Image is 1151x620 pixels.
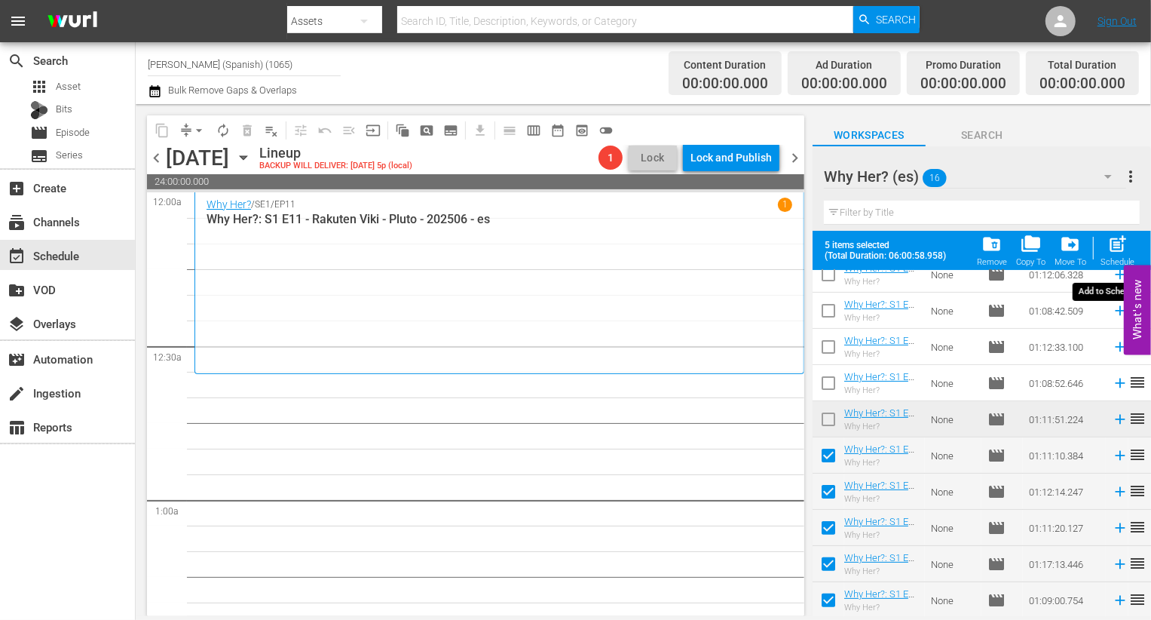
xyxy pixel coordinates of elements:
[1023,293,1106,329] td: 01:08:42.509
[844,313,919,323] div: Why Her?
[1021,234,1041,254] span: folder_copy
[313,118,337,143] span: Revert to Primary Episode
[1112,592,1128,609] svg: Add to Schedule
[987,591,1006,609] span: Episode
[925,510,981,546] td: None
[166,146,229,170] div: [DATE]
[1128,410,1146,428] span: reorder
[1050,229,1091,272] button: Move To
[8,419,26,437] span: Reports
[987,483,1006,501] span: Episode
[150,118,174,143] span: Copy Lineup
[8,247,26,265] span: Schedule
[1023,401,1106,437] td: 01:11:51.224
[844,444,919,489] a: Why Her?: S1 E12 - Rakuten Viki - Pluto - 202506 - es
[987,519,1006,537] span: Episode
[925,437,981,474] td: None
[1122,167,1140,186] span: more_vert
[824,155,1126,198] div: Why Her? (es)
[598,123,614,138] span: toggle_off
[925,401,981,437] td: None
[259,118,283,143] span: Clear Lineup
[690,144,772,171] div: Lock and Publish
[813,126,926,145] span: Workspaces
[8,281,26,299] span: VOD
[179,123,194,138] span: compress
[1023,582,1106,618] td: 01:09:00.754
[987,302,1006,320] span: Episode
[56,148,83,163] span: Series
[785,149,804,167] span: chevron_right
[30,101,48,119] div: Bits
[594,118,618,143] span: 24 hours Lineup View is OFF
[1128,373,1146,391] span: reorder
[844,480,919,525] a: Why Her?: S1 E13 - Rakuten Viki - Pluto - 202506 - es
[801,75,887,93] span: 00:00:00.000
[30,124,48,142] span: Episode
[8,52,26,70] span: Search
[1016,257,1045,267] div: Copy To
[925,582,981,618] td: None
[844,349,919,359] div: Why Her?
[1100,257,1134,267] div: Schedule
[920,75,1006,93] span: 00:00:00.000
[526,123,541,138] span: calendar_view_week_outlined
[844,335,919,380] a: Why Her?: S1 E9 - Rakuten Viki - Pluto - 202506 - es
[844,299,919,344] a: Why Her?: S1 E8 - Rakuten Viki - Pluto - 202506 - es
[844,371,919,416] a: Why Her?: S1 E10 - Rakuten Viki - Pluto - 202506 - es
[844,458,919,468] div: Why Her?
[251,199,255,210] p: /
[8,180,26,198] span: Create
[30,147,48,165] span: Series
[207,212,792,226] p: Why Her?: S1 E11 - Rakuten Viki - Pluto - 202506 - es
[1023,546,1106,582] td: 01:17:13.446
[1039,75,1125,93] span: 00:00:00.000
[1128,554,1146,572] span: reorder
[235,118,259,143] span: Select an event to delete
[283,115,313,145] span: Customize Events
[1112,556,1128,572] svg: Add to Schedule
[337,118,361,143] span: Fill episodes with ad slates
[147,174,804,189] span: 24:00:00.000
[274,199,295,210] p: EP11
[844,407,919,453] a: Why Her?: S1 E11 - Rakuten Viki - Pluto - 202506 - es
[385,115,415,145] span: Refresh All Search Blocks
[1128,518,1146,536] span: reorder
[825,250,953,261] span: (Total Duration: 06:00:58.958)
[987,338,1006,356] span: Episode
[844,494,919,504] div: Why Her?
[522,118,546,143] span: Week Calendar View
[635,150,671,166] span: Lock
[925,474,981,510] td: None
[598,152,623,164] span: 1
[853,6,920,33] button: Search
[361,118,385,143] span: Update Metadata from Key Asset
[8,351,26,369] span: Automation
[30,78,48,96] span: Asset
[492,115,522,145] span: Day Calendar View
[8,315,26,333] span: Overlays
[1128,446,1146,464] span: reorder
[1096,229,1139,272] button: Schedule
[844,530,919,540] div: Why Her?
[8,213,26,232] span: Channels
[1055,257,1086,267] div: Move To
[419,123,434,138] span: pageview_outlined
[987,555,1006,573] span: Episode
[987,374,1006,392] span: Episode
[415,118,439,143] span: Create Search Block
[36,4,109,39] img: ans4CAIJ8jUAAAAAAAAAAAAAAAAAAAAAAAAgQb4GAAAAAAAAAAAAAAAAAAAAAAAAJMjXAAAAAAAAAAAAAAAAAAAAAAAAgAT5G...
[1112,375,1128,391] svg: Add to Schedule
[1122,158,1140,195] button: more_vert
[1112,339,1128,355] svg: Add to Schedule
[147,149,166,167] span: chevron_left
[925,546,981,582] td: None
[255,199,274,210] p: SE1 /
[683,144,779,171] button: Lock and Publish
[56,102,72,117] span: Bits
[844,603,919,612] div: Why Her?
[981,234,1002,254] span: folder_delete
[844,422,919,431] div: Why Her?
[844,385,919,395] div: Why Her?
[56,125,90,140] span: Episode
